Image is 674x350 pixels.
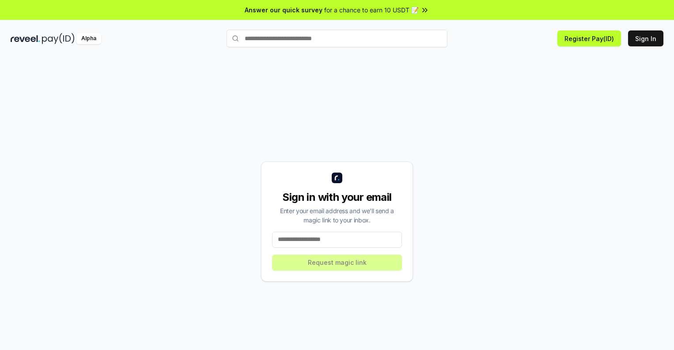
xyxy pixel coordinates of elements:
img: logo_small [332,173,342,183]
img: pay_id [42,33,75,44]
button: Register Pay(ID) [557,30,621,46]
div: Sign in with your email [272,190,402,204]
div: Enter your email address and we’ll send a magic link to your inbox. [272,206,402,225]
button: Sign In [628,30,663,46]
span: Answer our quick survey [245,5,322,15]
span: for a chance to earn 10 USDT 📝 [324,5,419,15]
img: reveel_dark [11,33,40,44]
div: Alpha [76,33,101,44]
